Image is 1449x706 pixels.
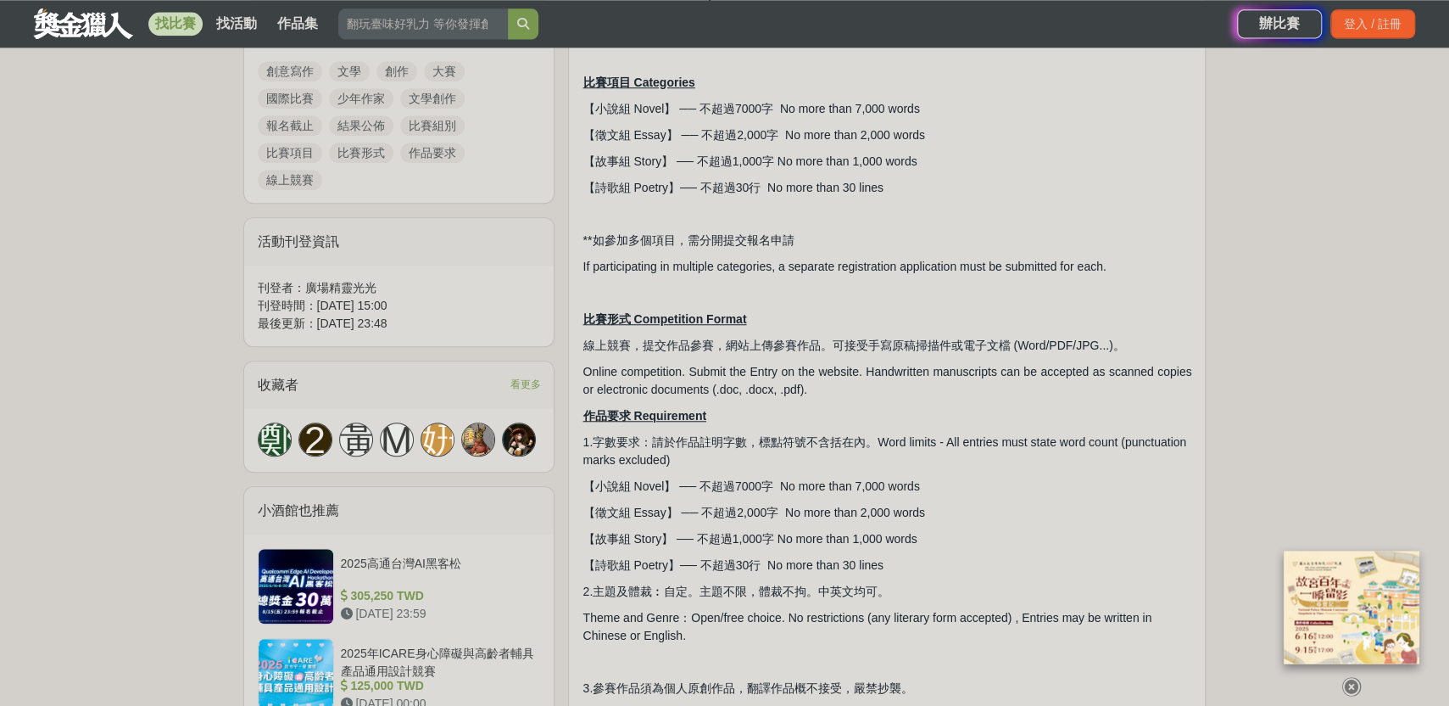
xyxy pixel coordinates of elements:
[380,423,414,457] a: M
[341,677,534,695] div: 125,000 TWD
[582,506,924,519] span: 【徵文組 Essay】 ── 不超過2,000字 No more than 2,000 words
[1284,551,1419,664] img: 968ab78a-c8e5-4181-8f9d-94c24feca916.png
[582,435,1186,467] span: 1.字數要求：請於作品註明字數，標點符號不含括在內。Word limits - All entries must state word count (punctuation marks excl...
[424,61,465,81] a: 大賽
[582,365,1191,396] span: Online competition. Submit the Entry on the website. Handwritten manuscripts can be accepted as s...
[258,297,541,315] div: 刊登時間： [DATE] 15:00
[258,315,541,333] div: 最後更新： [DATE] 23:48
[338,8,508,39] input: 翻玩臺味好乳力 等你發揮創意！
[258,423,292,457] a: 鄭
[510,375,540,394] span: 看更多
[341,645,534,677] div: 2025年ICARE身心障礙與高齡者輔具產品通用設計競賽
[582,233,794,247] span: **如參加多個項目，需分開提交報名申請
[400,115,465,136] a: 比賽組別
[329,88,393,109] a: 少年作家
[339,423,373,457] a: 黃
[1237,9,1322,38] a: 辦比賽
[244,487,555,535] div: 小酒館也推薦
[341,605,534,623] div: [DATE] 23:59
[341,587,534,605] div: 305,250 TWD
[329,61,370,81] a: 文學
[298,423,332,457] a: 2
[148,12,203,36] a: 找比賽
[329,143,393,163] a: 比賽形式
[582,181,883,194] span: 【詩歌組 Poetry】── 不超過30行 No more than 30 lines
[270,12,325,36] a: 作品集
[582,532,917,546] span: 【故事組 Story】 ── 不超過1,000字 No more than 1,000 words
[461,423,495,457] a: Avatar
[400,88,465,109] a: 文學創作
[258,548,541,625] a: 2025高通台灣AI黑客松 305,250 TWD [DATE] 23:59
[244,218,555,266] div: 活動刊登資訊
[582,102,919,115] span: 【小說組 Novel】 ── 不超過7000字 No more than 7,000 words
[376,61,417,81] a: 創作
[582,585,889,598] span: 2.主題及體裁︰自定。主題不限，體裁不拘。中英文均可。
[582,128,924,142] span: 【徵文組 Essay】 ── 不超過2,000字 No more than 2,000 words
[582,479,919,493] span: 【小說組 Novel】 ── 不超過7000字 No more than 7,000 words
[258,115,322,136] a: 報名截止
[1330,9,1415,38] div: 登入 / 註冊
[582,312,746,326] u: 比賽形式 Competition Format
[258,143,322,163] a: 比賽項目
[582,681,913,695] span: 3.參賽作品須為個人原創作品，翻譯作品概不接受，嚴禁抄襲。
[258,61,322,81] a: 創意寫作
[341,555,534,587] div: 2025高通台灣AI黑客松
[209,12,264,36] a: 找活動
[582,154,917,168] span: 【故事組 Story】 ── 不超過1,000字 No more than 1,000 words
[258,279,541,297] div: 刊登者： 廣場精靈光光
[582,409,705,423] u: 作品要求 Requirement
[258,88,322,109] a: 國際比賽
[582,558,883,572] span: 【詩歌組 Poetry】── 不超過30行 No more than 30 lines
[421,423,454,457] a: 姸
[582,260,1106,273] span: If participating in multiple categories, a separate registration application must be submitted fo...
[258,378,298,392] span: 收藏者
[329,115,393,136] a: 結果公佈
[582,339,1124,352] span: 線上競賽，提交作品參賽，網站上傳參賽作品。可接受手寫原稿掃描件或電子文檔 (Word/PDF/JPG...)。
[258,170,322,190] a: 線上競賽
[582,76,694,89] u: 比賽項目 Categories
[400,143,465,163] a: 作品要求
[502,423,536,457] a: Avatar
[503,423,535,456] img: Avatar
[462,423,494,456] img: Avatar
[582,611,1151,642] span: Theme and Genre：Open/free choice. No restrictions (any literary form accepted) , Entries may be w...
